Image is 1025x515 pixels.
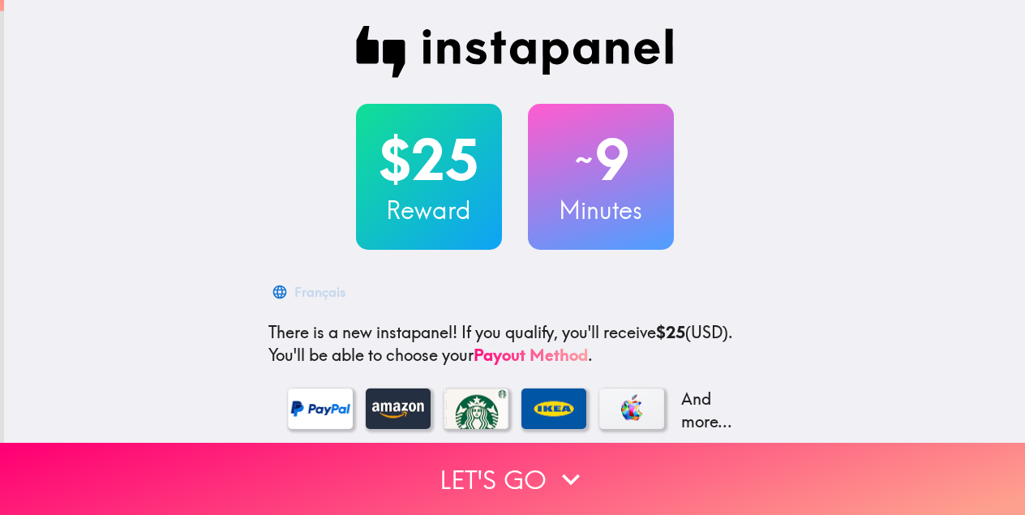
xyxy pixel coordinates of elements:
[356,127,502,193] h2: $25
[356,26,674,78] img: Instapanel
[294,281,345,303] div: Français
[656,322,685,342] b: $25
[356,193,502,227] h3: Reward
[268,321,761,367] p: If you qualify, you'll receive (USD) . You'll be able to choose your .
[474,345,588,365] a: Payout Method
[573,135,595,184] span: ~
[268,276,352,308] button: Français
[677,388,742,433] p: And more...
[528,193,674,227] h3: Minutes
[528,127,674,193] h2: 9
[268,322,457,342] span: There is a new instapanel!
